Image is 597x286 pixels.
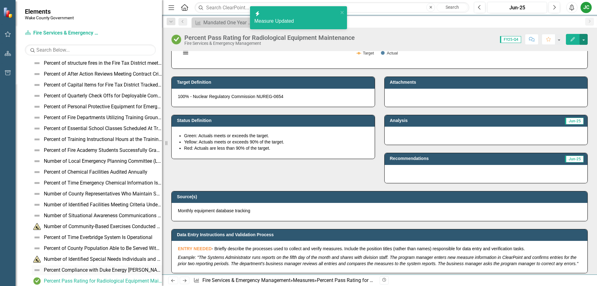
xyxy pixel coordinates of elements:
div: Fire Services & Emergency Management [184,41,355,46]
img: On Track [33,277,41,285]
div: » » [193,277,375,284]
button: JC [581,2,592,13]
span: Elements [25,8,74,15]
div: Percent Pass Rating for Radiological Equipment Maintenance [317,277,452,283]
div: Number of Identified Facilities Meeting Criteria Under the National Infrastructure Protection Pro... [44,202,162,208]
img: Not Defined [33,179,41,187]
div: Percent of structure fires in the Fire Tax District meeting the effective response force standard [44,60,162,66]
a: Number of Community-Based Exercises Conducted Using Homeland Security Exercise and Evaluation Pro... [32,222,162,232]
div: Percent Pass Rating for Radiological Equipment Maintenance [44,278,162,284]
button: Jun-25 [487,2,547,13]
div: Percent Pass Rating for Radiological Equipment Maintenance [184,34,355,41]
div: Jun-25 [489,4,545,12]
div: Measure Updated [254,18,338,25]
em: Example: "The Systems Administrator runs reports on the fifth day of the month and shares with di... [178,255,578,266]
a: Percent of County Population Able to Be Served With Current Shelter Equipment Inventory [32,243,162,253]
button: close [340,9,345,16]
a: Mandated One Year (High-Risk) Fire Inspections [193,19,252,26]
div: Percent of Fire Academy Students Successfully Graduating from the Academy [44,148,162,153]
div: Number of Local Emergency Planning Committee (LEPC) Meetings Held [44,158,162,164]
img: Measure In Development [33,256,41,263]
span: - Briefly describe the processes used to collect and verify measures. Include the position titles... [178,246,525,251]
div: Number of Identified Special Needs Individuals and Facilities Within the EPZ [44,256,162,262]
img: Not Defined [33,103,41,110]
img: Not Defined [33,212,41,219]
button: Show Actual [381,51,398,55]
div: Percent of Capital Items for Fire Tax District Tracked in County Database [44,82,162,88]
a: Fire Services & Emergency Management [25,30,103,37]
img: Not Defined [33,59,41,67]
a: Number of Identified Special Needs Individuals and Facilities Within the EPZ [32,254,162,264]
div: Percent of Personal Protective Equipment for Emergency Responders and Health Care Workers In Date... [44,104,162,110]
a: Number of County Representatives Who Maintain Secret Security Clearance [32,189,162,199]
a: Percent of Capital Items for Fire Tax District Tracked in County Database [32,80,162,90]
img: Not Defined [33,201,41,209]
span: Search [446,5,459,10]
li: Red: Actuals are less than 90% of the target. [184,145,368,151]
img: ClearPoint Strategy [3,7,14,18]
div: Percent of County Population Able to Be Served With Current Shelter Equipment Inventory [44,246,162,251]
a: Number of Local Emergency Planning Committee (LEPC) Meetings Held [32,156,162,166]
div: Percent of Time Everbridge System Is Operational [44,235,152,240]
li: Yellow: Actuals meets or exceeds 90% of the target. [184,139,368,145]
a: Fire Services & Emergency Management [202,277,290,283]
div: Mandated One Year (High-Risk) Fire Inspections [203,19,252,26]
img: On Track [171,35,181,45]
input: Search ClearPoint... [195,2,469,13]
div: Percent of Quarterly Check Offs for Deployable Commodities [44,93,162,99]
button: Show Target [357,51,374,55]
a: Number of Situational Awareness Communications Provided to Appropriate Community Agencies and Par... [32,211,162,221]
a: Percent of Fire Departments Utilizing Training Grounds [32,113,162,123]
img: Not Defined [33,114,41,121]
li: Green: Actuals meets or exceeds the target. [184,133,368,139]
span: Jun-25 [565,118,584,124]
div: Percent of Training Instructional Hours at the Training Grounds [44,137,162,142]
a: Percent of Essential School Classes Scheduled At Training Grounds [32,124,162,134]
a: Percent Compliance with Duke Energy [PERSON_NAME] Plant Contract Requirements [32,265,162,275]
h3: Source(s) [177,195,584,199]
div: Percent of Fire Departments Utilizing Training Grounds [44,115,162,120]
input: Search Below... [25,45,156,55]
img: Not Defined [33,157,41,165]
div: Percent of After Action Reviews Meeting Contract Criteria Conducted by [GEOGRAPHIC_DATA] [44,71,162,77]
a: Percent of Time Emergency Chemical Information Is Distributed to First Responder Agencies [DATE] ... [32,178,162,188]
div: Number of Situational Awareness Communications Provided to Appropriate Community Agencies and Par... [44,213,162,218]
img: Not Defined [33,245,41,252]
h3: Attachments [390,80,585,85]
a: Percent Pass Rating for Radiological Equipment Maintenance [32,276,162,286]
a: Percent of Personal Protective Equipment for Emergency Responders and Health Care Workers In Date... [32,102,162,112]
a: Percent of Time Everbridge System Is Operational [32,232,152,242]
h3: Analysis [390,118,484,123]
div: Percent of Chemical Facilities Audited Annually [44,169,147,175]
img: Not Defined [33,266,41,274]
div: Number of County Representatives Who Maintain Secret Security Clearance [44,191,162,197]
img: Not Defined [33,70,41,78]
img: Not Defined [33,168,41,176]
img: Measure In Development [33,223,41,230]
a: Number of Identified Facilities Meeting Criteria Under the National Infrastructure Protection Pro... [32,200,162,210]
a: Percent of Chemical Facilities Audited Annually [32,167,147,177]
img: Not Defined [33,136,41,143]
h3: Target Definition [177,80,372,85]
span: ENTRY NEEDED [178,246,212,251]
span: FY25-Q4 [500,36,521,43]
p: Monthly equipment database tracking [178,208,581,214]
h3: Data Entry Instructions and Validation Process [177,232,584,237]
a: Percent of Training Instructional Hours at the Training Grounds [32,134,162,144]
div: Percent Compliance with Duke Energy [PERSON_NAME] Plant Contract Requirements [44,267,162,273]
a: Measures [293,277,314,283]
h3: Status Definition [177,118,372,123]
p: 100% - Nuclear Regulatory Commission NUREG-0654 [178,93,368,100]
span: Jun-25 [565,156,584,162]
img: Not Defined [33,81,41,89]
img: Not Defined [33,190,41,198]
img: Not Defined [33,147,41,154]
div: Percent of Essential School Classes Scheduled At Training Grounds [44,126,162,131]
img: Not Defined [33,92,41,100]
a: Percent of structure fires in the Fire Tax District meeting the effective response force standard [32,58,162,68]
small: Wake County Government [25,15,74,20]
img: Not Defined [33,125,41,132]
h3: Recommendations [390,156,520,161]
a: Percent of After Action Reviews Meeting Contract Criteria Conducted by [GEOGRAPHIC_DATA] [32,69,162,79]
